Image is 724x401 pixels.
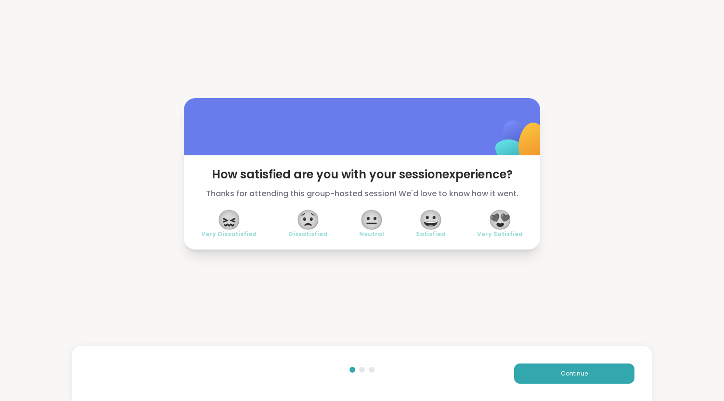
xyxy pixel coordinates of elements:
img: ShareWell Logomark [473,95,569,191]
span: Satisfied [416,230,445,238]
span: 😖 [217,211,241,228]
span: 😐 [360,211,384,228]
span: Thanks for attending this group-hosted session! We'd love to know how it went. [201,188,523,200]
span: Neutral [359,230,384,238]
span: Very Dissatisfied [201,230,257,238]
span: Dissatisfied [288,230,327,238]
span: 😟 [296,211,320,228]
span: Continue [561,369,588,378]
span: How satisfied are you with your session experience? [201,167,523,182]
span: Very Satisfied [477,230,523,238]
button: Continue [514,363,634,384]
span: 😍 [488,211,512,228]
span: 😀 [419,211,443,228]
